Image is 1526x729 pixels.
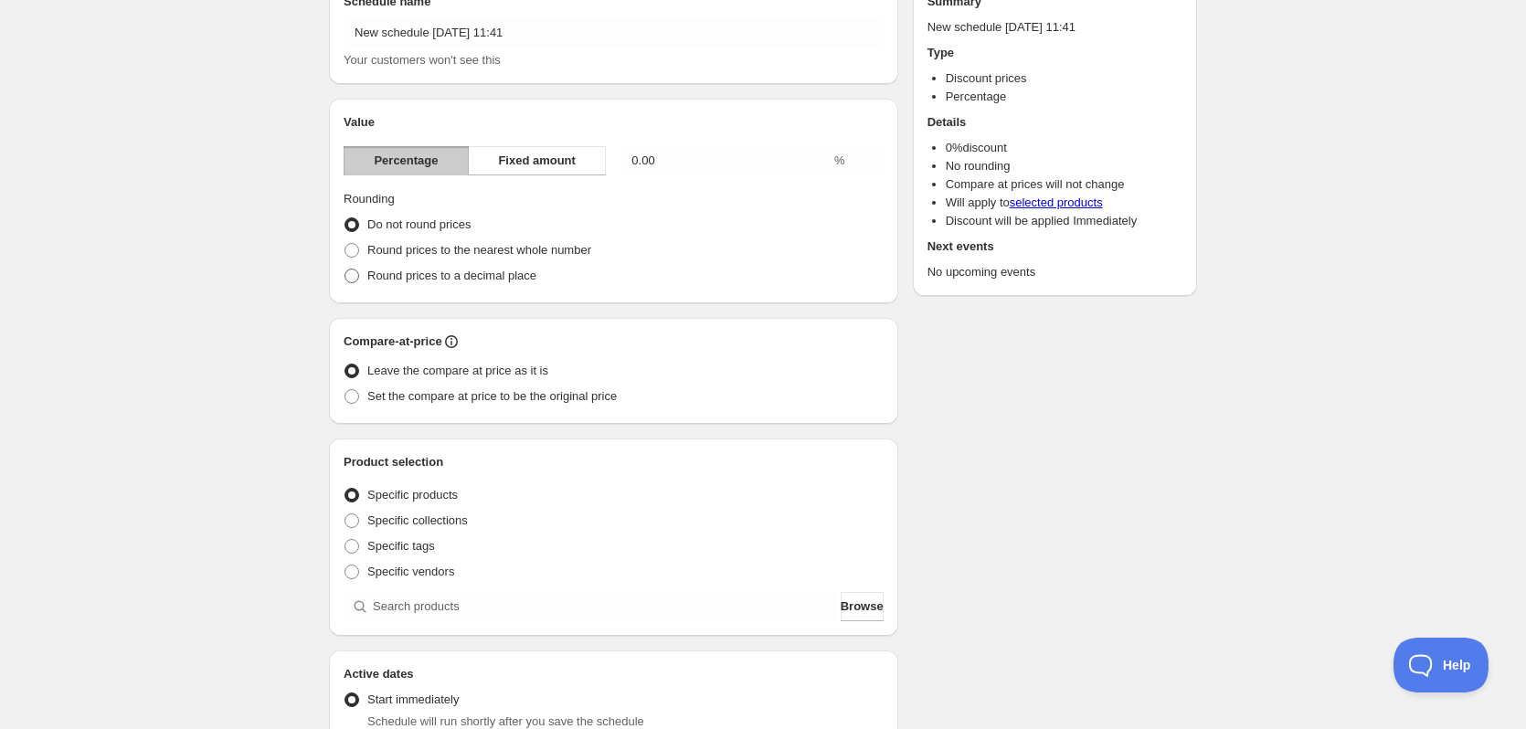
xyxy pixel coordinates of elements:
span: Specific tags [367,539,435,553]
input: Search products [373,592,837,621]
span: Browse [841,597,884,616]
span: Do not round prices [367,217,471,231]
li: 0 % discount [946,139,1182,157]
span: Leave the compare at price as it is [367,364,548,377]
h2: Compare-at-price [344,333,442,351]
span: Specific collections [367,513,468,527]
h2: Value [344,113,884,132]
li: Discount will be applied Immediately [946,212,1182,230]
h2: Next events [927,238,1182,256]
p: No upcoming events [927,263,1182,281]
button: Fixed amount [468,146,606,175]
li: Discount prices [946,69,1182,88]
a: selected products [1010,195,1103,209]
li: No rounding [946,157,1182,175]
span: Start immediately [367,692,459,706]
span: Specific vendors [367,565,454,578]
button: Browse [841,592,884,621]
button: Percentage [344,146,469,175]
span: Percentage [374,152,438,170]
li: Percentage [946,88,1182,106]
span: Set the compare at price to be the original price [367,389,617,403]
span: Rounding [344,192,395,206]
li: Will apply to [946,194,1182,212]
span: Schedule will run shortly after you save the schedule [367,714,644,728]
span: Round prices to the nearest whole number [367,243,591,257]
h2: Product selection [344,453,884,471]
h2: Type [927,44,1182,62]
h2: Active dates [344,665,884,683]
span: Your customers won't see this [344,53,501,67]
iframe: Toggle Customer Support [1394,638,1489,692]
span: Specific products [367,488,458,502]
span: Fixed amount [498,152,576,170]
span: % [834,153,845,167]
span: Round prices to a decimal place [367,269,536,282]
p: New schedule [DATE] 11:41 [927,18,1182,37]
h2: Details [927,113,1182,132]
li: Compare at prices will not change [946,175,1182,194]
